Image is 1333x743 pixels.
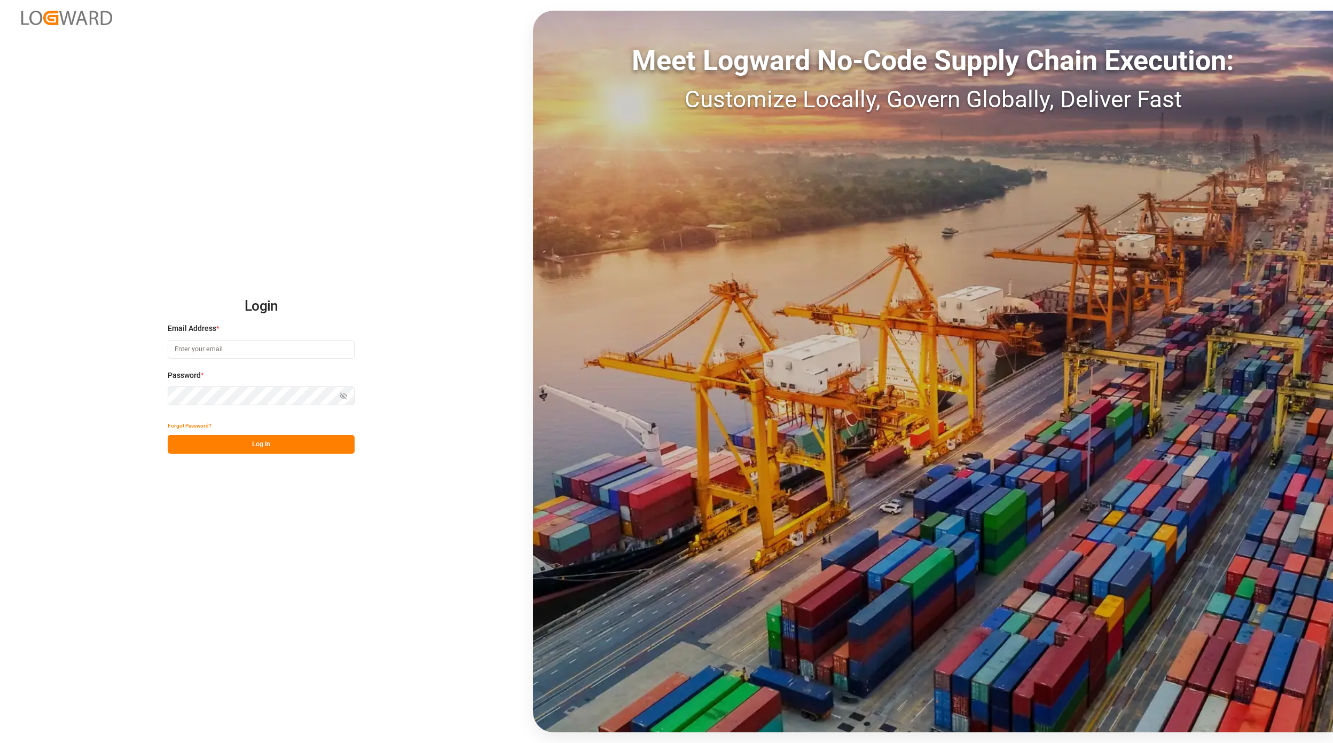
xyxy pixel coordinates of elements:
[533,82,1333,117] div: Customize Locally, Govern Globally, Deliver Fast
[168,435,355,454] button: Log In
[21,11,112,25] img: Logward_new_orange.png
[168,370,201,381] span: Password
[168,416,211,435] button: Forgot Password?
[168,289,355,323] h2: Login
[168,340,355,359] input: Enter your email
[168,323,216,334] span: Email Address
[533,40,1333,82] div: Meet Logward No-Code Supply Chain Execution:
